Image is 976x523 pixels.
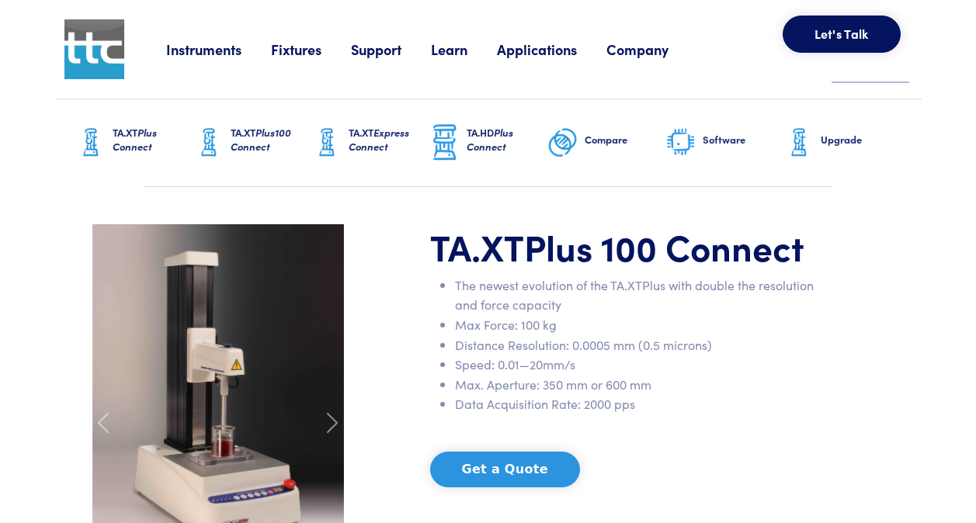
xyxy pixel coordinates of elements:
[585,133,665,147] h6: Compare
[524,221,804,271] span: Plus 100 Connect
[431,40,497,59] a: Learn
[429,123,460,163] img: ta-hd-graphic.png
[665,126,696,159] img: software-graphic.png
[75,99,193,186] a: TA.XTPlus Connect
[430,452,580,487] button: Get a Quote
[783,123,814,162] img: ta-xt-graphic.png
[547,99,665,186] a: Compare
[231,125,291,154] span: Plus100 Connect
[606,40,698,59] a: Company
[821,133,901,147] h6: Upgrade
[193,99,311,186] a: TA.XTPlus100 Connect
[64,19,124,79] img: ttc_logo_1x1_v1.0.png
[703,133,783,147] h6: Software
[429,99,547,186] a: TA.HDPlus Connect
[166,40,271,59] a: Instruments
[75,123,106,162] img: ta-xt-graphic.png
[455,315,817,335] li: Max Force: 100 kg
[271,40,351,59] a: Fixtures
[113,126,193,154] h6: TA.XT
[783,99,901,186] a: Upgrade
[113,125,157,154] span: Plus Connect
[349,125,409,154] span: Express Connect
[547,123,578,162] img: compare-graphic.png
[430,224,817,269] h1: TA.XT
[455,275,817,315] li: The newest evolution of the TA.XTPlus with double the resolution and force capacity
[193,123,224,162] img: ta-xt-graphic.png
[231,126,311,154] h6: TA.XT
[311,123,342,162] img: ta-xt-graphic.png
[455,375,817,395] li: Max. Aperture: 350 mm or 600 mm
[455,394,817,414] li: Data Acquisition Rate: 2000 pps
[665,99,783,186] a: Software
[351,40,431,59] a: Support
[497,40,606,59] a: Applications
[455,355,817,375] li: Speed: 0.01—20mm/s
[311,99,429,186] a: TA.XTExpress Connect
[349,126,429,154] h6: TA.XT
[455,335,817,355] li: Distance Resolution: 0.0005 mm (0.5 microns)
[467,126,547,154] h6: TA.HD
[783,16,901,53] button: Let's Talk
[467,125,513,154] span: Plus Connect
